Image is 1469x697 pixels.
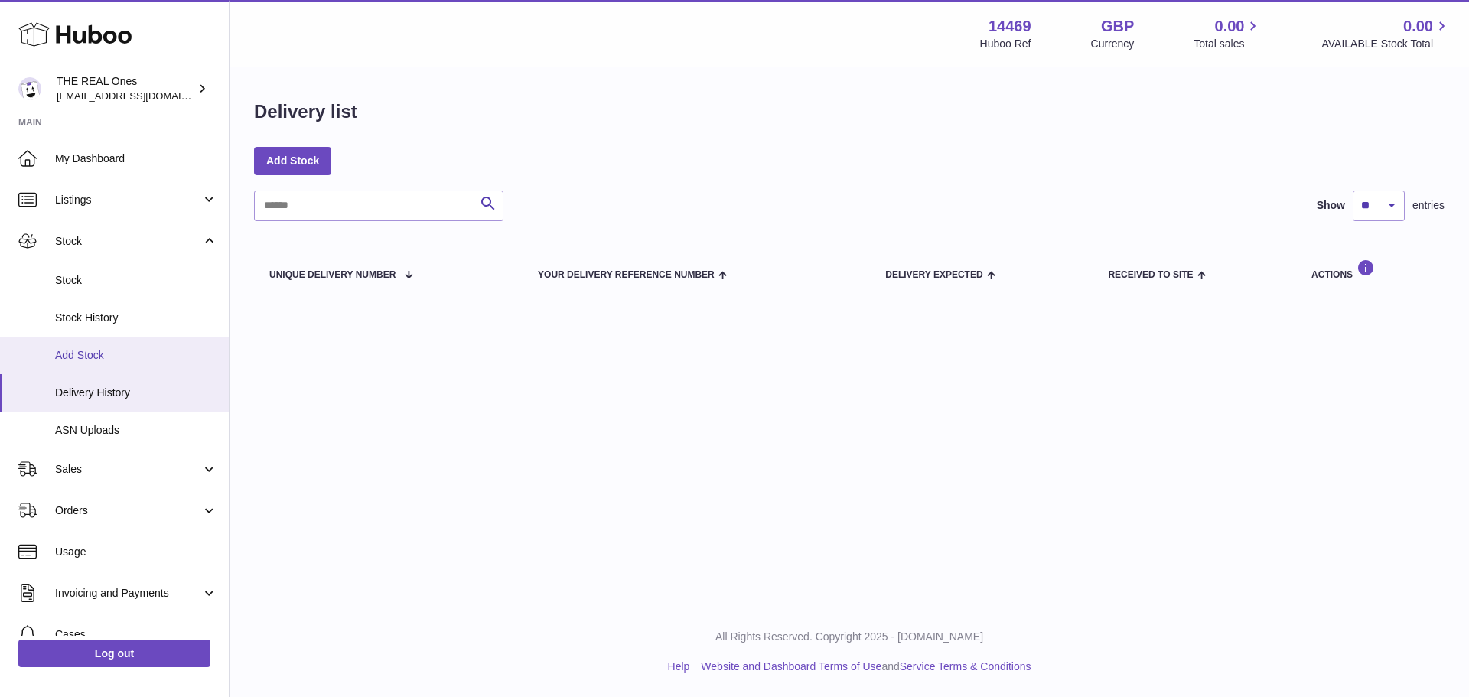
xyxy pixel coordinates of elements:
label: Show [1317,198,1345,213]
span: My Dashboard [55,151,217,166]
span: Listings [55,193,201,207]
div: Currency [1091,37,1135,51]
span: Your Delivery Reference Number [538,270,715,280]
span: entries [1412,198,1445,213]
span: Stock [55,234,201,249]
span: Usage [55,545,217,559]
span: ASN Uploads [55,423,217,438]
a: Website and Dashboard Terms of Use [701,660,881,673]
span: 0.00 [1403,16,1433,37]
a: 0.00 AVAILABLE Stock Total [1321,16,1451,51]
div: THE REAL Ones [57,74,194,103]
a: Add Stock [254,147,331,174]
a: 0.00 Total sales [1194,16,1262,51]
a: Help [668,660,690,673]
div: Huboo Ref [980,37,1031,51]
span: AVAILABLE Stock Total [1321,37,1451,51]
h1: Delivery list [254,99,357,124]
strong: 14469 [989,16,1031,37]
p: All Rights Reserved. Copyright 2025 - [DOMAIN_NAME] [242,630,1457,644]
span: Sales [55,462,201,477]
span: Orders [55,503,201,518]
span: Stock [55,273,217,288]
span: Delivery History [55,386,217,400]
span: Stock History [55,311,217,325]
span: Delivery Expected [885,270,982,280]
img: internalAdmin-14469@internal.huboo.com [18,77,41,100]
a: Service Terms & Conditions [900,660,1031,673]
span: Add Stock [55,348,217,363]
li: and [695,660,1031,674]
span: Unique Delivery Number [269,270,396,280]
strong: GBP [1101,16,1134,37]
span: 0.00 [1215,16,1245,37]
div: Actions [1311,259,1429,280]
a: Log out [18,640,210,667]
span: Invoicing and Payments [55,586,201,601]
span: Received to Site [1108,270,1193,280]
span: Cases [55,627,217,642]
span: Total sales [1194,37,1262,51]
span: [EMAIL_ADDRESS][DOMAIN_NAME] [57,90,225,102]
